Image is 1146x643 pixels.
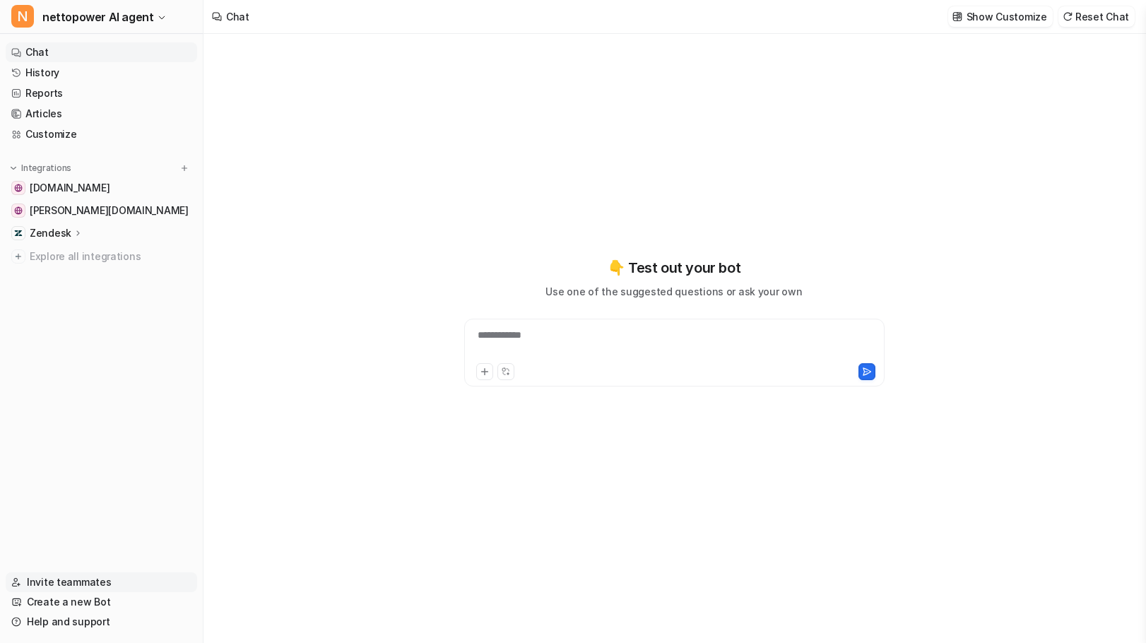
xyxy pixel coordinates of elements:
[545,284,802,299] p: Use one of the suggested questions or ask your own
[1058,6,1135,27] button: Reset Chat
[30,245,191,268] span: Explore all integrations
[952,11,962,22] img: customize
[6,572,197,592] a: Invite teammates
[11,249,25,264] img: explore all integrations
[30,203,189,218] span: [PERSON_NAME][DOMAIN_NAME]
[14,206,23,215] img: kunde.nettopower.dk
[6,83,197,103] a: Reports
[6,124,197,144] a: Customize
[6,161,76,175] button: Integrations
[8,163,18,173] img: expand menu
[30,226,71,240] p: Zendesk
[6,201,197,220] a: kunde.nettopower.dk[PERSON_NAME][DOMAIN_NAME]
[30,181,110,195] span: [DOMAIN_NAME]
[6,592,197,612] a: Create a new Bot
[6,63,197,83] a: History
[179,163,189,173] img: menu_add.svg
[6,42,197,62] a: Chat
[1063,11,1073,22] img: reset
[21,163,71,174] p: Integrations
[948,6,1053,27] button: Show Customize
[14,229,23,237] img: Zendesk
[42,7,153,27] span: nettopower AI agent
[6,178,197,198] a: www.nettopower.dk[DOMAIN_NAME]
[11,5,34,28] span: N
[6,104,197,124] a: Articles
[608,257,740,278] p: 👇 Test out your bot
[226,9,249,24] div: Chat
[967,9,1047,24] p: Show Customize
[14,184,23,192] img: www.nettopower.dk
[6,247,197,266] a: Explore all integrations
[6,612,197,632] a: Help and support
